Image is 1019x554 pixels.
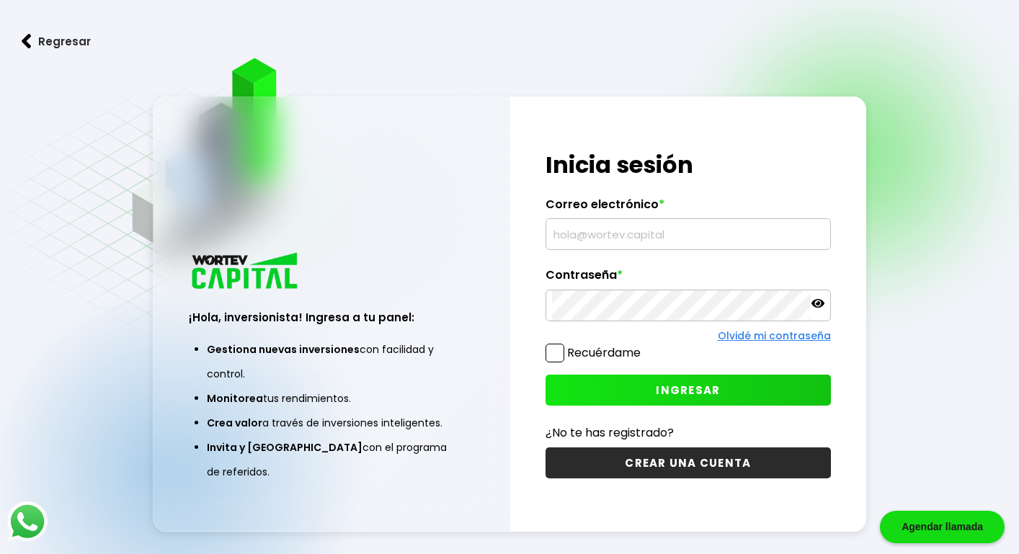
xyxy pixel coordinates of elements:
[718,329,831,343] a: Olvidé mi contraseña
[656,383,720,398] span: INGRESAR
[546,424,830,442] p: ¿No te has registrado?
[546,375,830,406] button: INGRESAR
[207,391,263,406] span: Monitorea
[189,251,303,293] img: logo_wortev_capital
[546,197,830,219] label: Correo electrónico
[207,337,455,386] li: con facilidad y control.
[22,34,32,49] img: flecha izquierda
[207,435,455,484] li: con el programa de referidos.
[546,424,830,478] a: ¿No te has registrado?CREAR UNA CUENTA
[546,268,830,290] label: Contraseña
[546,148,830,182] h1: Inicia sesión
[189,309,473,326] h3: ¡Hola, inversionista! Ingresa a tu panel:
[552,219,824,249] input: hola@wortev.capital
[207,440,362,455] span: Invita y [GEOGRAPHIC_DATA]
[567,344,641,361] label: Recuérdame
[880,511,1005,543] div: Agendar llamada
[207,386,455,411] li: tus rendimientos.
[207,416,262,430] span: Crea valor
[7,501,48,542] img: logos_whatsapp-icon.242b2217.svg
[546,447,830,478] button: CREAR UNA CUENTA
[207,411,455,435] li: a través de inversiones inteligentes.
[207,342,360,357] span: Gestiona nuevas inversiones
